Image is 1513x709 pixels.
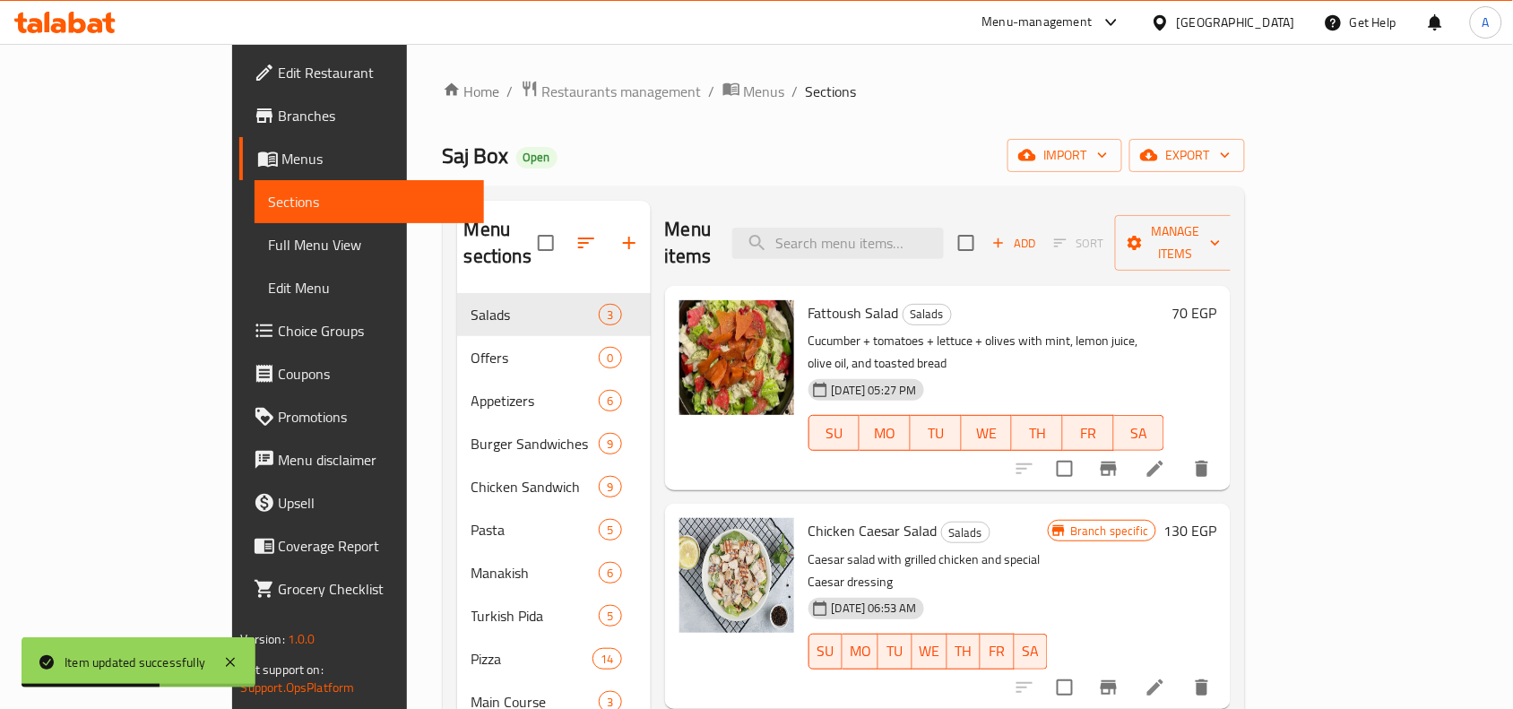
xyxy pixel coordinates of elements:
span: 1.0.0 [288,627,316,651]
nav: breadcrumb [443,80,1246,103]
div: items [599,562,621,584]
div: items [599,347,621,368]
div: Pizza14 [457,637,651,680]
div: [GEOGRAPHIC_DATA] [1177,13,1295,32]
button: delete [1180,447,1223,490]
span: Offers [471,347,600,368]
li: / [709,81,715,102]
span: 6 [600,393,620,410]
button: MO [843,634,878,670]
span: Version: [241,627,285,651]
span: Turkish Pida [471,605,600,627]
span: Select all sections [527,224,565,262]
span: Salads [942,523,990,543]
span: Pizza [471,648,593,670]
span: Menus [744,81,785,102]
span: Sort sections [565,221,608,264]
h6: 130 EGP [1163,518,1216,543]
span: WE [920,638,940,664]
img: Fattoush Salad [679,300,794,415]
div: items [599,476,621,497]
div: Pasta5 [457,508,651,551]
span: TH [955,638,974,664]
span: Choice Groups [279,320,471,342]
span: MO [850,638,871,664]
span: Chicken Sandwich [471,476,600,497]
span: Pasta [471,519,600,540]
button: FR [1063,415,1114,451]
span: Add item [985,229,1042,257]
button: TH [1012,415,1063,451]
a: Restaurants management [521,80,702,103]
button: Branch-specific-item [1087,447,1130,490]
span: WE [969,420,1006,446]
span: Fattoush Salad [808,299,899,326]
span: Grocery Checklist [279,578,471,600]
span: Full Menu View [269,234,471,255]
span: Chicken Caesar Salad [808,517,938,544]
span: FR [988,638,1007,664]
div: items [599,519,621,540]
a: Upsell [239,481,485,524]
a: Menus [722,80,785,103]
span: 9 [600,479,620,496]
span: 0 [600,350,620,367]
div: Salads [941,522,990,543]
button: import [1007,139,1122,172]
p: Caesar salad with grilled chicken and special Caesar dressing [808,549,1049,593]
img: Chicken Caesar Salad [679,518,794,633]
button: FR [981,634,1015,670]
span: Branch specific [1063,523,1155,540]
a: Menus [239,137,485,180]
span: Get support on: [241,658,324,681]
span: SA [1022,638,1042,664]
span: Saj Box [443,135,509,176]
div: Turkish Pida5 [457,594,651,637]
span: Open [516,150,558,165]
button: TU [911,415,962,451]
div: Chicken Sandwich9 [457,465,651,508]
span: Menu disclaimer [279,449,471,471]
span: 9 [600,436,620,453]
div: Salads [471,304,600,325]
span: Coverage Report [279,535,471,557]
div: Menu-management [982,12,1093,33]
button: SA [1114,415,1165,451]
button: TH [947,634,981,670]
a: Promotions [239,395,485,438]
a: Edit menu item [1145,458,1166,480]
span: TU [886,638,905,664]
span: Select section first [1042,229,1115,257]
span: Manage items [1129,220,1221,265]
div: Salads3 [457,293,651,336]
button: TU [878,634,912,670]
a: Support.OpsPlatform [241,676,355,699]
span: TH [1019,420,1056,446]
a: Menu disclaimer [239,438,485,481]
button: SA [1015,634,1049,670]
div: items [599,390,621,411]
span: Manakish [471,562,600,584]
span: Sections [269,191,471,212]
li: / [792,81,799,102]
span: TU [918,420,955,446]
span: Restaurants management [542,81,702,102]
span: Select to update [1046,450,1084,488]
span: Burger Sandwiches [471,433,600,454]
span: 5 [600,608,620,625]
span: [DATE] 05:27 PM [825,382,924,399]
span: Coupons [279,363,471,385]
a: Sections [255,180,485,223]
span: Select section [947,224,985,262]
a: Branches [239,94,485,137]
div: items [599,304,621,325]
div: Appetizers6 [457,379,651,422]
span: 3 [600,307,620,324]
div: Burger Sandwiches9 [457,422,651,465]
a: Edit Restaurant [239,51,485,94]
div: items [599,605,621,627]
